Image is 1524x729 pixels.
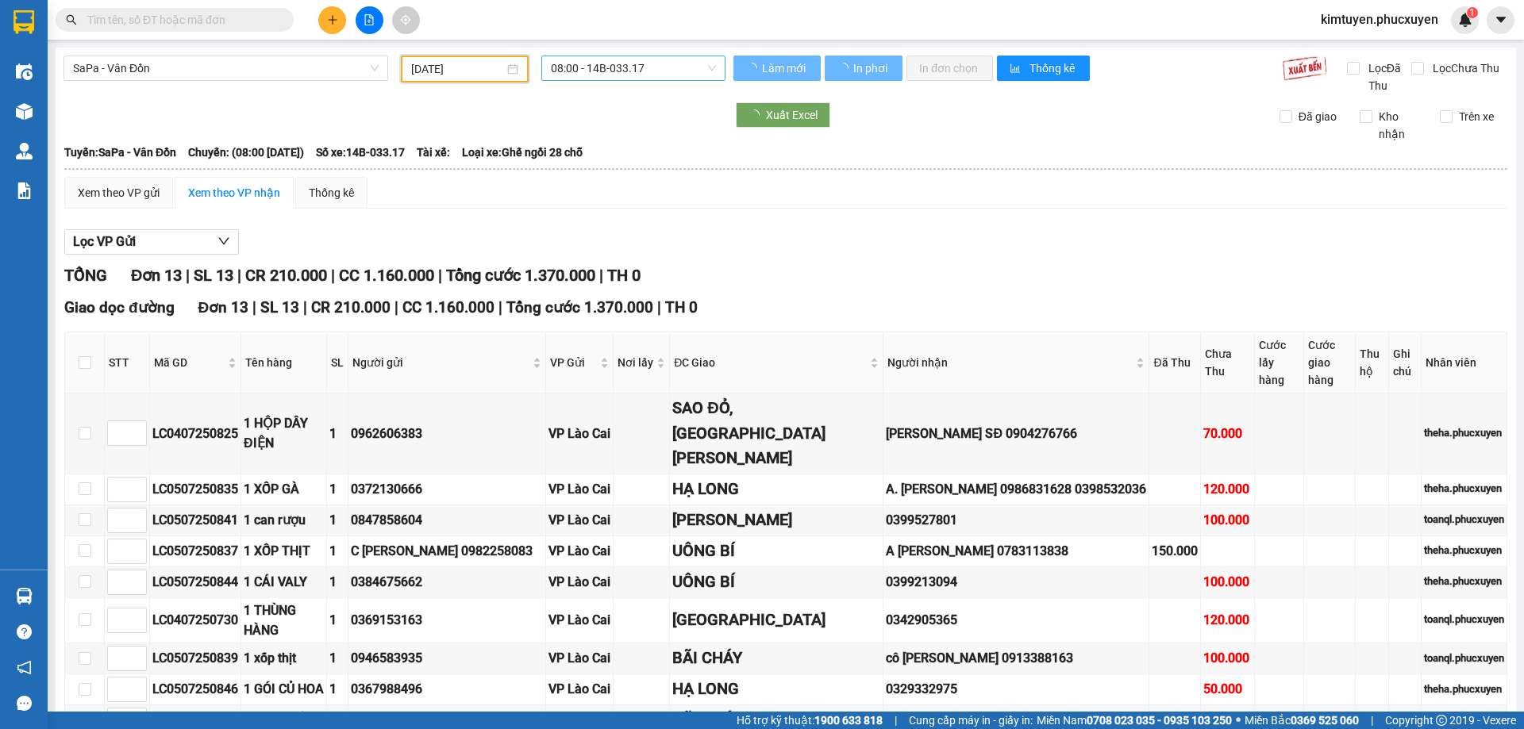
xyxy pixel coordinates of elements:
[244,541,324,561] div: 1 XỐP THỊT
[1424,425,1504,441] div: theha.phucxuyen
[546,643,614,674] td: VP Lào Cai
[150,393,241,474] td: LC0407250825
[186,266,190,285] span: |
[1245,712,1359,729] span: Miền Bắc
[657,298,661,317] span: |
[762,59,808,77] span: Làm mới
[672,646,880,670] div: BÃI CHÁY
[546,505,614,536] td: VP Lào Cai
[339,266,434,285] span: CC 1.160.000
[886,424,1146,443] div: [PERSON_NAME] SĐ 0904276766
[217,235,230,247] span: down
[152,510,238,530] div: LC0507250841
[548,541,610,561] div: VP Lào Cai
[1424,612,1504,627] div: toanql.phucxuyen
[1424,481,1504,497] div: theha.phucxuyen
[1308,10,1451,29] span: kimtuyen.phucxuyen
[152,648,238,668] div: LC0507250839
[1458,13,1472,27] img: icon-new-feature
[1203,424,1251,443] div: 70.000
[152,479,238,499] div: LC0507250835
[237,266,241,285] span: |
[1236,717,1241,723] span: ⚪️
[244,600,324,640] div: 1 THÙNG HÀNG
[1152,541,1198,561] div: 150.000
[150,674,241,705] td: LC0507250846
[87,11,275,29] input: Tìm tên, số ĐT hoặc mã đơn
[1203,510,1251,530] div: 100.000
[327,332,348,393] th: SL
[737,712,883,729] span: Hỗ trợ kỹ thuật:
[853,59,890,77] span: In phơi
[16,103,33,120] img: warehouse-icon
[1037,712,1232,729] span: Miền Nam
[329,572,345,592] div: 1
[152,610,238,630] div: LC0407250730
[1356,332,1389,393] th: Thu hộ
[16,63,33,80] img: warehouse-icon
[245,266,327,285] span: CR 210.000
[352,354,529,371] span: Người gửi
[1424,650,1504,666] div: toanql.phucxuyen
[548,510,610,530] div: VP Lào Cai
[1467,7,1478,18] sup: 1
[446,266,595,285] span: Tổng cước 1.370.000
[599,266,603,285] span: |
[733,56,821,81] button: Làm mới
[1422,332,1507,393] th: Nhân viên
[1424,681,1504,697] div: theha.phucxuyen
[188,144,304,161] span: Chuyến: (08:00 [DATE])
[73,232,136,251] span: Lọc VP Gửi
[150,643,241,674] td: LC0507250839
[1469,7,1475,18] span: 1
[1203,648,1251,668] div: 100.000
[150,505,241,536] td: LC0507250841
[736,102,830,128] button: Xuất Excel
[311,298,391,317] span: CR 210.000
[351,479,543,499] div: 0372130666
[1426,59,1502,77] span: Lọc Chưa Thu
[73,56,379,80] span: SaPa - Vân Đồn
[1029,59,1077,77] span: Thống kê
[244,510,324,530] div: 1 can rượu
[260,298,299,317] span: SL 13
[351,510,543,530] div: 0847858604
[64,298,175,317] span: Giao dọc đường
[672,677,880,701] div: HẠ LONG
[1424,512,1504,528] div: toanql.phucxuyen
[1371,712,1373,729] span: |
[1203,479,1251,499] div: 120.000
[546,674,614,705] td: VP Lào Cai
[1453,108,1500,125] span: Trên xe
[672,608,880,632] div: [GEOGRAPHIC_DATA]
[548,424,610,443] div: VP Lào Cai
[825,56,902,81] button: In phơi
[672,539,880,563] div: UÔNG BÍ
[1494,13,1508,27] span: caret-down
[548,479,610,499] div: VP Lào Cai
[16,588,33,604] img: warehouse-icon
[546,474,614,505] td: VP Lào Cai
[665,298,698,317] span: TH 0
[886,479,1146,499] div: A. [PERSON_NAME] 0986831628 0398532036
[150,598,241,643] td: LC0407250730
[506,298,653,317] span: Tổng cước 1.370.000
[16,182,33,199] img: solution-icon
[548,679,610,699] div: VP Lào Cai
[749,109,766,121] span: loading
[766,106,818,124] span: Xuất Excel
[411,60,504,78] input: 05/07/2025
[546,536,614,567] td: VP Lào Cai
[548,572,610,592] div: VP Lào Cai
[1436,715,1447,726] span: copyright
[351,424,543,443] div: 0962606383
[327,14,338,25] span: plus
[105,332,150,393] th: STT
[886,610,1146,630] div: 0342905365
[351,610,543,630] div: 0369153163
[1362,59,1411,94] span: Lọc Đã Thu
[152,424,238,443] div: LC0407250825
[244,648,324,668] div: 1 xốp thịt
[351,679,543,699] div: 0367988496
[674,354,867,371] span: ĐC Giao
